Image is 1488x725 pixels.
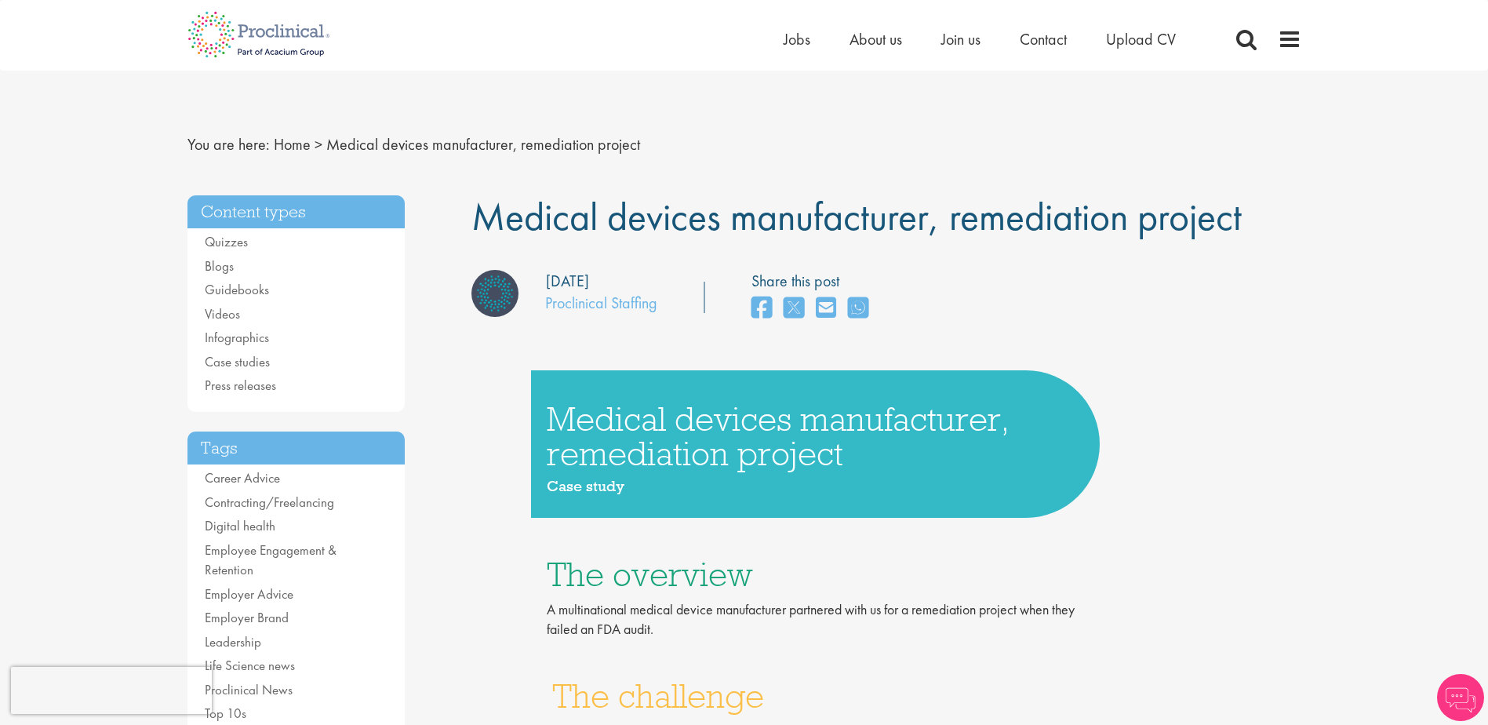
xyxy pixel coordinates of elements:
[187,432,406,465] h3: Tags
[471,191,1242,242] span: Medical devices manufacturer, remediation project
[552,679,1082,713] h1: The challenge
[205,353,270,370] a: Case studies
[751,270,876,293] label: Share this post
[784,292,804,326] a: share on twitter
[205,494,334,511] a: Contracting/Freelancing
[205,541,337,579] a: Employee Engagement & Retention
[784,29,810,49] a: Jobs
[205,281,269,298] a: Guidebooks
[205,329,269,346] a: Infographics
[848,292,868,326] a: share on whats app
[205,609,289,626] a: Employer Brand
[1106,29,1176,49] a: Upload CV
[751,292,772,326] a: share on facebook
[850,29,902,49] a: About us
[187,195,406,229] h3: Content types
[205,705,246,722] a: Top 10s
[187,134,270,155] span: You are here:
[205,585,293,603] a: Employer Advice
[205,305,240,322] a: Videos
[205,257,234,275] a: Blogs
[205,681,293,698] a: Proclinical News
[546,270,589,293] div: [DATE]
[205,233,248,250] a: Quizzes
[11,667,212,714] iframe: reCAPTCHA
[545,293,657,313] a: Proclinical Staffing
[205,657,295,674] a: Life Science news
[326,134,640,155] span: Medical devices manufacturer, remediation project
[547,599,1088,639] p: A multinational medical device manufacturer partnered with us for a remediation project when they...
[205,377,276,394] a: Press releases
[205,469,280,486] a: Career Advice
[547,557,1088,592] h1: The overview
[205,633,261,650] a: Leadership
[1020,29,1067,49] a: Contact
[531,402,1100,471] h1: Medical devices manufacturer, remediation project
[315,134,322,155] span: >
[205,517,275,534] a: Digital health
[941,29,980,49] a: Join us
[531,479,1100,494] h4: Case study
[471,270,518,317] img: Proclinical Staffing
[816,292,836,326] a: share on email
[274,134,311,155] a: breadcrumb link
[1437,674,1484,721] img: Chatbot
